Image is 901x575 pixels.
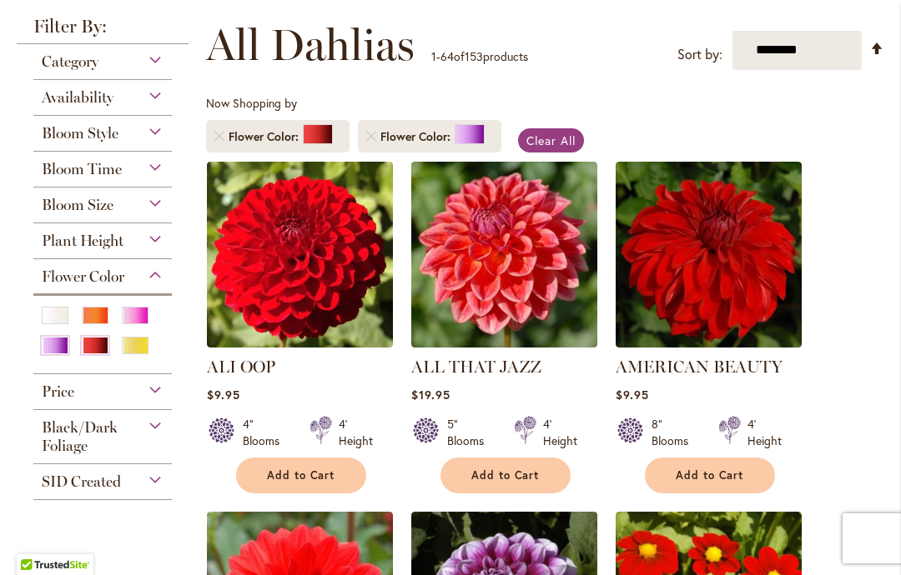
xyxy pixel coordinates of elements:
span: Availability [42,88,113,107]
span: $9.95 [207,387,240,402]
a: ALI OOP [207,335,393,351]
span: All Dahlias [206,20,415,70]
span: Plant Height [42,232,123,250]
span: Bloom Time [42,160,122,178]
span: Flower Color [380,128,455,145]
span: 153 [465,48,483,64]
span: Bloom Size [42,196,113,214]
img: ALI OOP [207,162,393,347]
span: Flower Color [42,267,124,286]
span: $19.95 [411,387,450,402]
div: 5" Blooms [447,416,494,449]
a: AMERICAN BEAUTY [616,357,783,377]
span: $9.95 [616,387,649,402]
a: ALL THAT JAZZ [411,357,541,377]
span: Add to Cart [471,468,540,482]
span: Add to Cart [676,468,744,482]
span: Flower Color [229,128,303,145]
strong: Filter By: [17,17,189,44]
span: Price [42,382,74,401]
span: Now Shopping by [206,95,297,111]
a: ALL THAT JAZZ [411,335,597,351]
span: Black/Dark Foliage [42,418,118,455]
button: Add to Cart [440,457,571,493]
span: Category [42,52,98,71]
div: 4" Blooms [243,416,289,449]
img: ALL THAT JAZZ [411,162,597,347]
span: Clear All [526,132,576,148]
a: ALI OOP [207,357,275,377]
a: Clear All [518,128,584,152]
a: Remove Flower Color Purple [366,132,376,142]
span: SID Created [42,472,121,491]
span: Bloom Style [42,124,118,142]
a: AMERICAN BEAUTY [616,335,802,351]
span: 1 [431,48,436,64]
button: Add to Cart [645,457,775,493]
label: Sort by: [677,39,722,70]
span: Add to Cart [267,468,335,482]
span: 64 [440,48,454,64]
a: Remove Flower Color Red [214,132,224,142]
div: 8" Blooms [652,416,698,449]
p: - of products [431,43,528,70]
div: 4' Height [339,416,373,449]
iframe: Launch Accessibility Center [13,516,59,562]
img: AMERICAN BEAUTY [616,162,802,347]
div: 4' Height [543,416,577,449]
button: Add to Cart [236,457,366,493]
div: 4' Height [747,416,782,449]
